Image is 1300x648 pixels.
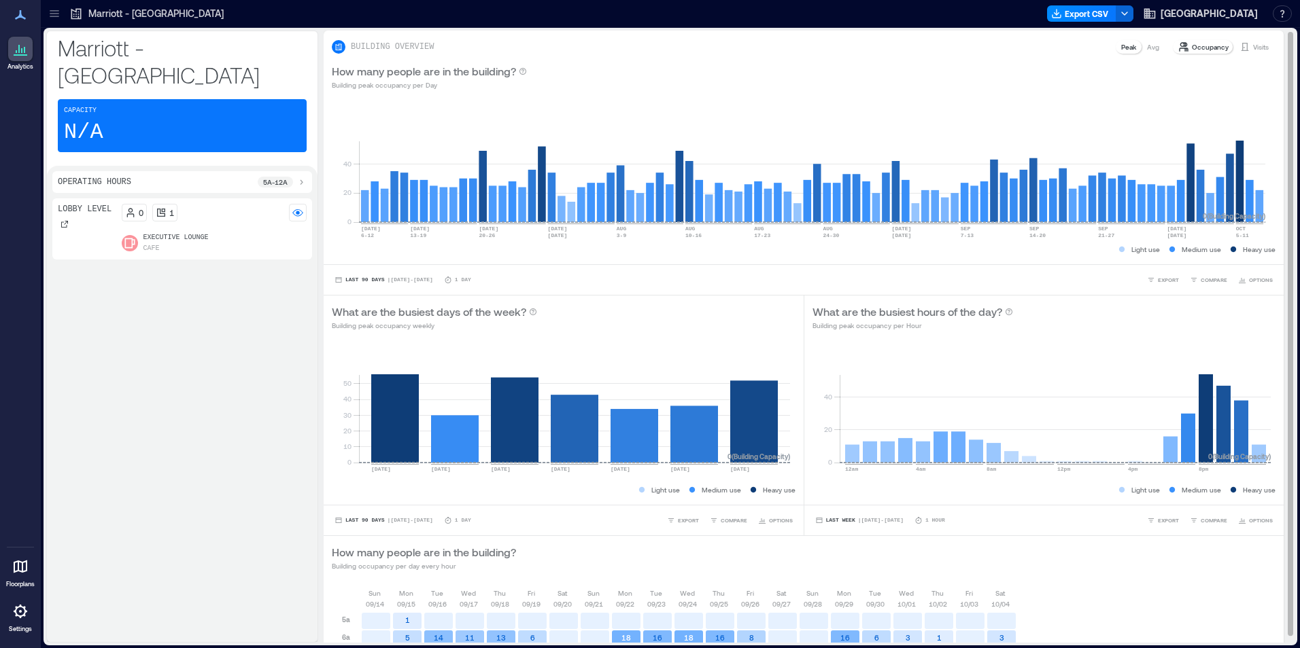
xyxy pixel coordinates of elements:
[263,177,288,187] p: 5a - 12a
[1199,466,1209,472] text: 8pm
[479,226,498,232] text: [DATE]
[937,633,942,642] text: 1
[1243,244,1276,255] p: Heavy use
[617,232,627,238] text: 3-9
[823,425,832,433] tspan: 20
[491,466,511,472] text: [DATE]
[713,588,725,598] p: Thu
[431,588,443,598] p: Tue
[494,588,506,598] p: Thu
[621,633,631,642] text: 18
[332,544,516,560] p: How many people are in the building?
[169,207,174,218] p: 1
[812,514,906,527] button: Last Week |[DATE]-[DATE]
[651,484,680,495] p: Light use
[616,598,634,609] p: 09/22
[361,232,374,238] text: 6-12
[754,232,770,238] text: 17-23
[823,232,839,238] text: 24-30
[650,588,662,598] p: Tue
[874,633,879,642] text: 6
[960,598,978,609] p: 10/03
[1235,273,1276,287] button: OPTIONS
[1249,276,1273,284] span: OPTIONS
[897,598,916,609] p: 10/01
[925,516,945,524] p: 1 Hour
[1131,244,1160,255] p: Light use
[804,598,822,609] p: 09/28
[7,62,33,71] p: Analytics
[1121,41,1136,52] p: Peak
[522,598,541,609] p: 09/19
[347,458,352,466] tspan: 0
[1128,466,1138,472] text: 4pm
[1187,273,1230,287] button: COMPARE
[754,226,764,232] text: AUG
[332,514,436,527] button: Last 90 Days |[DATE]-[DATE]
[1144,514,1182,527] button: EXPORT
[647,598,666,609] p: 09/23
[351,41,434,52] p: BUILDING OVERVIEW
[679,598,697,609] p: 09/24
[58,34,307,88] p: Marriott - [GEOGRAPHIC_DATA]
[343,188,352,196] tspan: 20
[823,393,832,401] tspan: 40
[143,243,160,254] p: Cafe
[553,598,572,609] p: 09/20
[899,588,914,598] p: Wed
[410,226,430,232] text: [DATE]
[869,588,881,598] p: Tue
[892,232,912,238] text: [DATE]
[755,514,796,527] button: OPTIONS
[460,598,478,609] p: 09/17
[434,633,443,642] text: 14
[397,598,415,609] p: 09/15
[664,514,702,527] button: EXPORT
[1158,516,1179,524] span: EXPORT
[58,177,131,187] p: Operating Hours
[558,588,567,598] p: Sat
[965,588,973,598] p: Fri
[721,516,747,524] span: COMPARE
[455,276,471,284] p: 1 Day
[143,232,209,243] p: Executive Lounge
[1029,226,1040,232] text: SEP
[835,598,853,609] p: 09/29
[707,514,750,527] button: COMPARE
[461,588,476,598] p: Wed
[715,633,725,642] text: 16
[343,442,352,450] tspan: 10
[1047,5,1116,22] button: Export CSV
[332,273,436,287] button: Last 90 Days |[DATE]-[DATE]
[332,304,526,320] p: What are the busiest days of the week?
[741,598,759,609] p: 09/26
[4,595,37,637] a: Settings
[548,232,568,238] text: [DATE]
[1147,41,1159,52] p: Avg
[371,466,391,472] text: [DATE]
[1236,226,1246,232] text: OCT
[1098,232,1114,238] text: 21-27
[991,598,1010,609] p: 10/04
[827,458,832,466] tspan: 0
[585,598,603,609] p: 09/21
[139,207,143,218] p: 0
[332,79,527,90] p: Building peak occupancy per Day
[343,411,352,419] tspan: 30
[587,588,600,598] p: Sun
[840,633,850,642] text: 16
[776,588,786,598] p: Sat
[906,633,910,642] text: 3
[428,598,447,609] p: 09/16
[929,598,947,609] p: 10/02
[64,119,103,146] p: N/A
[987,466,997,472] text: 8am
[343,427,352,435] tspan: 20
[410,232,426,238] text: 13-19
[710,598,728,609] p: 09/25
[617,226,627,232] text: AUG
[530,633,535,642] text: 6
[995,588,1005,598] p: Sat
[684,633,694,642] text: 18
[730,466,750,472] text: [DATE]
